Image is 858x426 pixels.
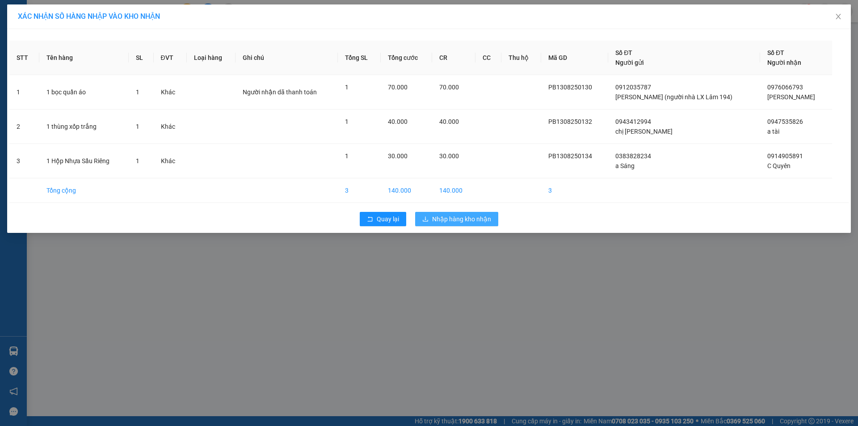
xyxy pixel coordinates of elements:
[439,118,459,125] span: 40.000
[360,212,406,226] button: rollbackQuay lại
[9,75,39,110] td: 1
[615,84,651,91] span: 0912035787
[615,152,651,160] span: 0383828234
[9,110,39,144] td: 2
[388,152,408,160] span: 30.000
[345,84,349,91] span: 1
[826,4,851,30] button: Close
[415,212,498,226] button: downloadNhập hàng kho nhận
[541,41,608,75] th: Mã GD
[548,84,592,91] span: PB1308250130
[432,41,475,75] th: CR
[39,41,129,75] th: Tên hàng
[615,49,632,56] span: Số ĐT
[615,93,732,101] span: [PERSON_NAME] (người nhà LX Lâm 194)
[136,89,139,96] span: 1
[39,110,129,144] td: 1 thùng xốp trắng
[439,152,459,160] span: 30.000
[767,152,803,160] span: 0914905891
[767,162,791,169] span: C Quyên
[39,144,129,178] td: 1 Hộp Nhựa Sầu Riêng
[615,59,644,66] span: Người gửi
[432,178,475,203] td: 140.000
[381,178,432,203] td: 140.000
[388,118,408,125] span: 40.000
[377,214,399,224] span: Quay lại
[767,118,803,125] span: 0947535826
[154,110,187,144] td: Khác
[767,128,779,135] span: a tài
[432,214,491,224] span: Nhập hàng kho nhận
[345,152,349,160] span: 1
[39,178,129,203] td: Tổng cộng
[367,216,373,223] span: rollback
[835,13,842,20] span: close
[475,41,501,75] th: CC
[338,41,381,75] th: Tổng SL
[243,89,317,96] span: Người nhận dã thanh toán
[136,123,139,130] span: 1
[767,84,803,91] span: 0976066793
[615,162,635,169] span: a Sáng
[767,93,815,101] span: [PERSON_NAME]
[615,118,651,125] span: 0943412994
[388,84,408,91] span: 70.000
[767,49,784,56] span: Số ĐT
[422,216,429,223] span: download
[18,12,160,21] span: XÁC NHẬN SỐ HÀNG NHẬP VÀO KHO NHẬN
[541,178,608,203] td: 3
[501,41,541,75] th: Thu hộ
[548,118,592,125] span: PB1308250132
[236,41,338,75] th: Ghi chú
[338,178,381,203] td: 3
[615,128,673,135] span: chị [PERSON_NAME]
[136,157,139,164] span: 1
[548,152,592,160] span: PB1308250134
[129,41,154,75] th: SL
[9,144,39,178] td: 3
[9,41,39,75] th: STT
[154,75,187,110] td: Khác
[187,41,236,75] th: Loại hàng
[345,118,349,125] span: 1
[154,41,187,75] th: ĐVT
[39,75,129,110] td: 1 bọc quần áo
[154,144,187,178] td: Khác
[381,41,432,75] th: Tổng cước
[439,84,459,91] span: 70.000
[767,59,801,66] span: Người nhận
